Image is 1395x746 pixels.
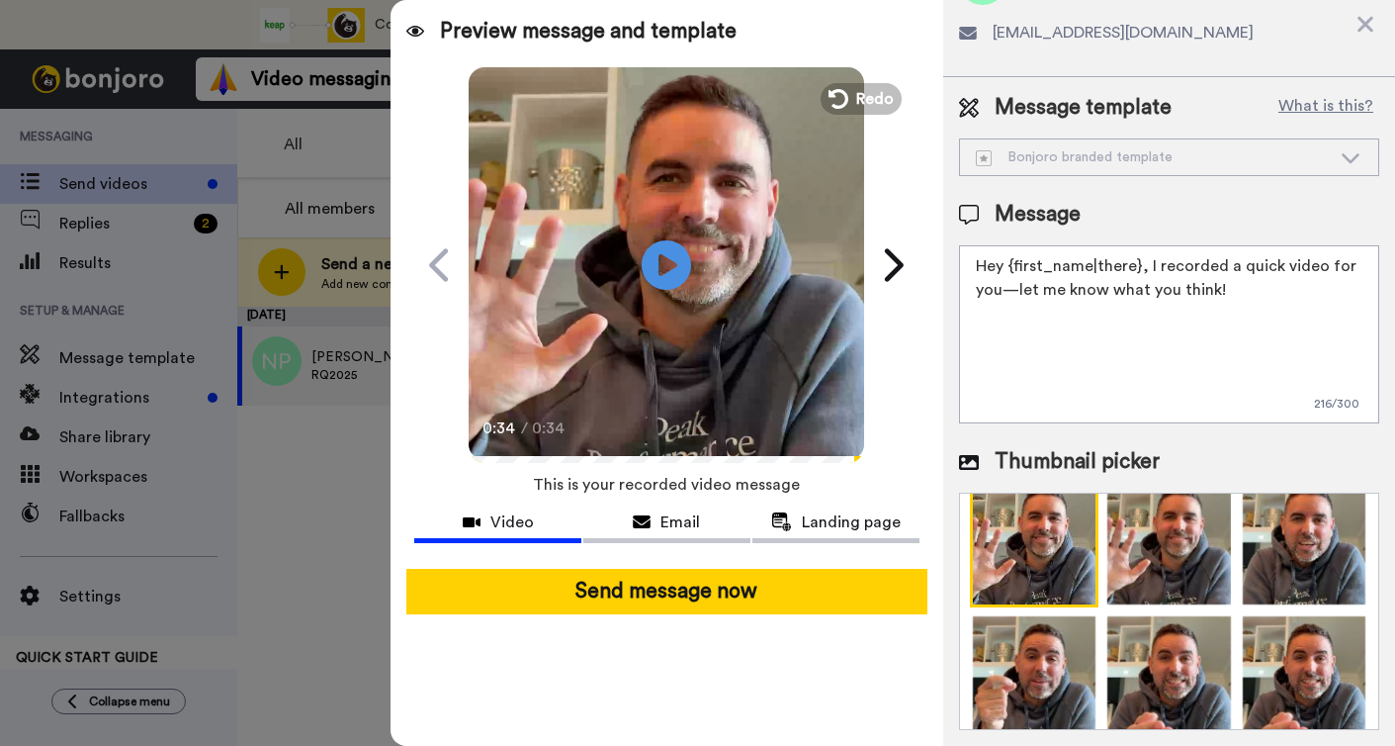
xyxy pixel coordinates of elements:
[533,463,800,507] span: This is your recorded video message
[970,479,1098,607] img: 9k=
[660,511,700,534] span: Email
[490,511,534,534] span: Video
[995,447,1160,477] span: Thumbnail picker
[406,569,927,614] button: Send message now
[995,200,1081,230] span: Message
[959,245,1379,423] textarea: Hey {first_name|there}, I recorded a quick video for you—let me know what you think!
[802,511,901,534] span: Landing page
[1240,613,1368,742] img: 9k=
[482,417,517,440] span: 0:34
[970,613,1098,742] img: Z
[1104,613,1233,742] img: 9k=
[1104,479,1233,607] img: 9k=
[521,417,528,440] span: /
[532,417,567,440] span: 0:34
[1240,479,1368,607] img: 2Q==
